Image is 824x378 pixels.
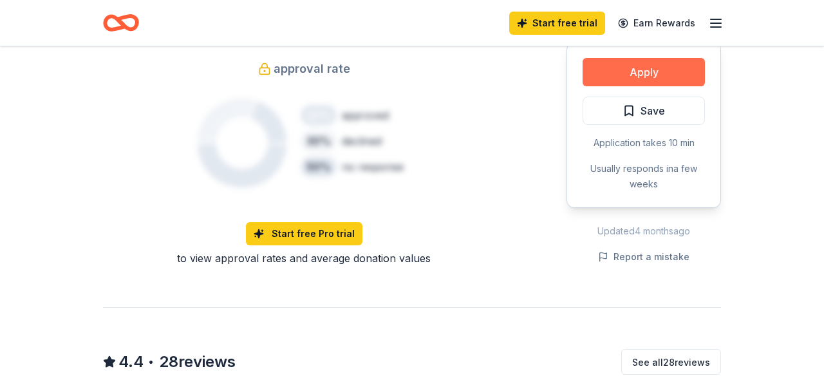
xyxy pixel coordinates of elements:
a: Start free trial [509,12,605,35]
div: approved [342,108,389,123]
span: Save [641,102,665,119]
span: • [148,355,154,369]
a: Start free Pro trial [246,222,362,245]
div: to view approval rates and average donation values [103,250,505,266]
a: Home [103,8,139,38]
span: 4.4 [118,352,144,372]
button: Apply [583,58,705,86]
button: Save [583,97,705,125]
div: Application takes 10 min [583,135,705,151]
div: 20 % [301,105,337,126]
div: Updated 4 months ago [566,223,721,239]
span: approval rate [274,59,350,79]
div: no response [342,159,404,175]
a: Earn Rewards [610,12,703,35]
span: 28 reviews [159,352,236,372]
div: declined [342,133,382,149]
button: See all28reviews [621,349,721,375]
div: 30 % [301,131,337,151]
div: 50 % [301,156,337,177]
button: Report a mistake [598,249,689,265]
div: Usually responds in a few weeks [583,161,705,192]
